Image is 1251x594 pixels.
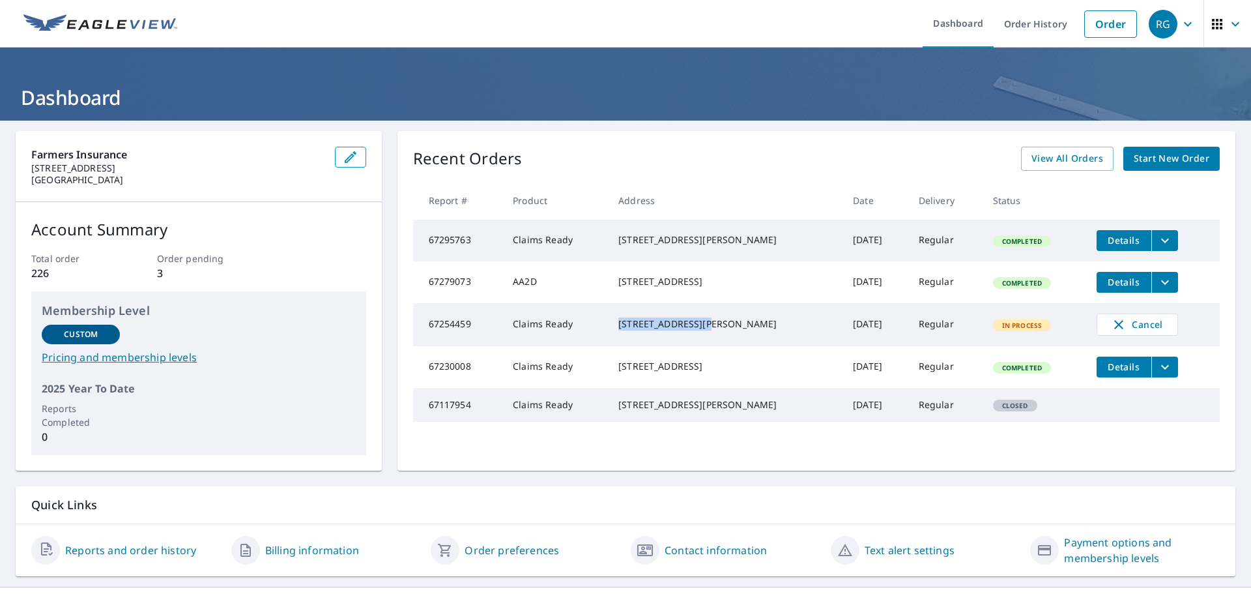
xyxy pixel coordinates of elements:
span: Start New Order [1134,151,1209,167]
td: 67117954 [413,388,503,422]
span: Completed [994,278,1050,288]
div: [STREET_ADDRESS][PERSON_NAME] [618,398,832,411]
span: Details [1104,276,1143,288]
p: Order pending [157,252,240,265]
td: [DATE] [842,220,908,261]
a: Reports and order history [65,542,196,558]
td: AA2D [502,261,608,303]
td: Claims Ready [502,346,608,388]
td: Regular [908,346,983,388]
button: filesDropdownBtn-67279073 [1151,272,1178,293]
p: Custom [64,329,98,340]
a: Payment options and membership levels [1064,535,1220,566]
button: filesDropdownBtn-67230008 [1151,357,1178,378]
a: Text alert settings [865,542,955,558]
th: Delivery [908,181,983,220]
p: Farmers Insurance [31,147,324,162]
p: Reports Completed [42,402,120,429]
p: Membership Level [42,302,356,319]
span: View All Orders [1031,151,1103,167]
td: Regular [908,220,983,261]
p: 2025 Year To Date [42,381,356,396]
a: View All Orders [1021,147,1114,171]
td: 67295763 [413,220,503,261]
span: Completed [994,237,1050,246]
span: Closed [994,401,1036,410]
a: Start New Order [1123,147,1220,171]
div: [STREET_ADDRESS][PERSON_NAME] [618,233,832,246]
button: Cancel [1097,314,1178,336]
p: Account Summary [31,218,366,241]
th: Address [608,181,842,220]
td: Regular [908,261,983,303]
span: Cancel [1110,317,1164,333]
span: Details [1104,234,1143,246]
th: Product [502,181,608,220]
td: Claims Ready [502,303,608,346]
a: Contact information [665,542,767,558]
a: Pricing and membership levels [42,349,356,365]
td: Regular [908,388,983,422]
p: 0 [42,429,120,445]
td: [DATE] [842,388,908,422]
button: detailsBtn-67279073 [1097,272,1151,293]
div: [STREET_ADDRESS] [618,275,832,288]
td: Claims Ready [502,388,608,422]
th: Report # [413,181,503,220]
p: 3 [157,265,240,281]
p: Quick Links [31,497,1220,513]
div: RG [1149,10,1177,38]
p: [GEOGRAPHIC_DATA] [31,174,324,186]
a: Billing information [265,542,359,558]
th: Date [842,181,908,220]
span: Completed [994,363,1050,372]
td: 67254459 [413,303,503,346]
a: Order preferences [465,542,559,558]
td: Claims Ready [502,220,608,261]
td: 67230008 [413,346,503,388]
h1: Dashboard [16,84,1235,111]
p: 226 [31,265,115,281]
button: filesDropdownBtn-67295763 [1151,230,1178,251]
th: Status [983,181,1086,220]
a: Order [1084,10,1137,38]
td: 67279073 [413,261,503,303]
td: [DATE] [842,303,908,346]
p: Recent Orders [413,147,523,171]
td: [DATE] [842,346,908,388]
td: [DATE] [842,261,908,303]
button: detailsBtn-67295763 [1097,230,1151,251]
div: [STREET_ADDRESS] [618,360,832,373]
span: In Process [994,321,1050,330]
button: detailsBtn-67230008 [1097,357,1151,378]
p: [STREET_ADDRESS] [31,162,324,174]
img: EV Logo [23,14,177,34]
td: Regular [908,303,983,346]
p: Total order [31,252,115,265]
span: Details [1104,361,1143,373]
div: [STREET_ADDRESS][PERSON_NAME] [618,318,832,331]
